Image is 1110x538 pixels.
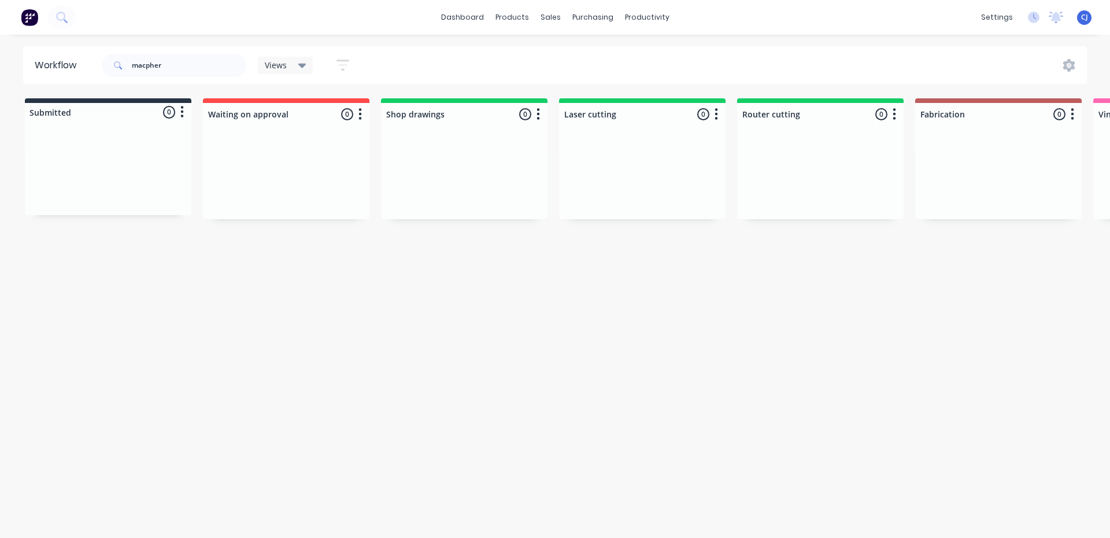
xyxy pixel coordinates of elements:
[975,9,1019,26] div: settings
[35,58,82,72] div: Workflow
[567,9,619,26] div: purchasing
[132,54,246,77] input: Search for orders...
[21,9,38,26] img: Factory
[490,9,535,26] div: products
[265,59,287,71] span: Views
[435,9,490,26] a: dashboard
[1081,12,1088,23] span: CJ
[535,9,567,26] div: sales
[619,9,675,26] div: productivity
